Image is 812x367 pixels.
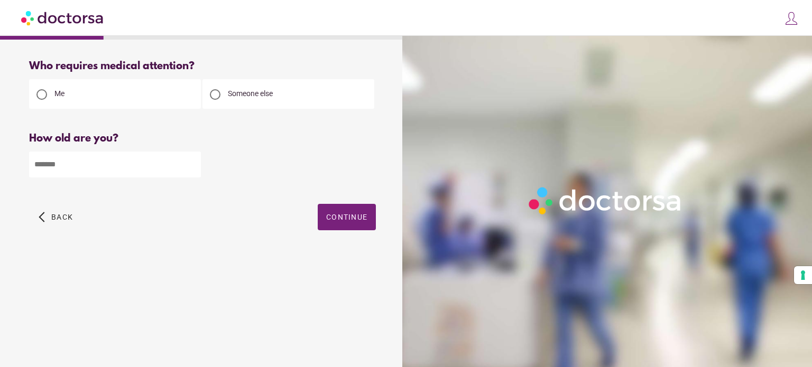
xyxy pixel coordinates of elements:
[51,213,73,221] span: Back
[34,204,77,230] button: arrow_back_ios Back
[29,133,376,145] div: How old are you?
[784,11,799,26] img: icons8-customer-100.png
[228,89,273,98] span: Someone else
[54,89,64,98] span: Me
[29,60,376,72] div: Who requires medical attention?
[524,183,687,219] img: Logo-Doctorsa-trans-White-partial-flat.png
[794,266,812,284] button: Your consent preferences for tracking technologies
[318,204,376,230] button: Continue
[21,6,105,30] img: Doctorsa.com
[326,213,367,221] span: Continue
